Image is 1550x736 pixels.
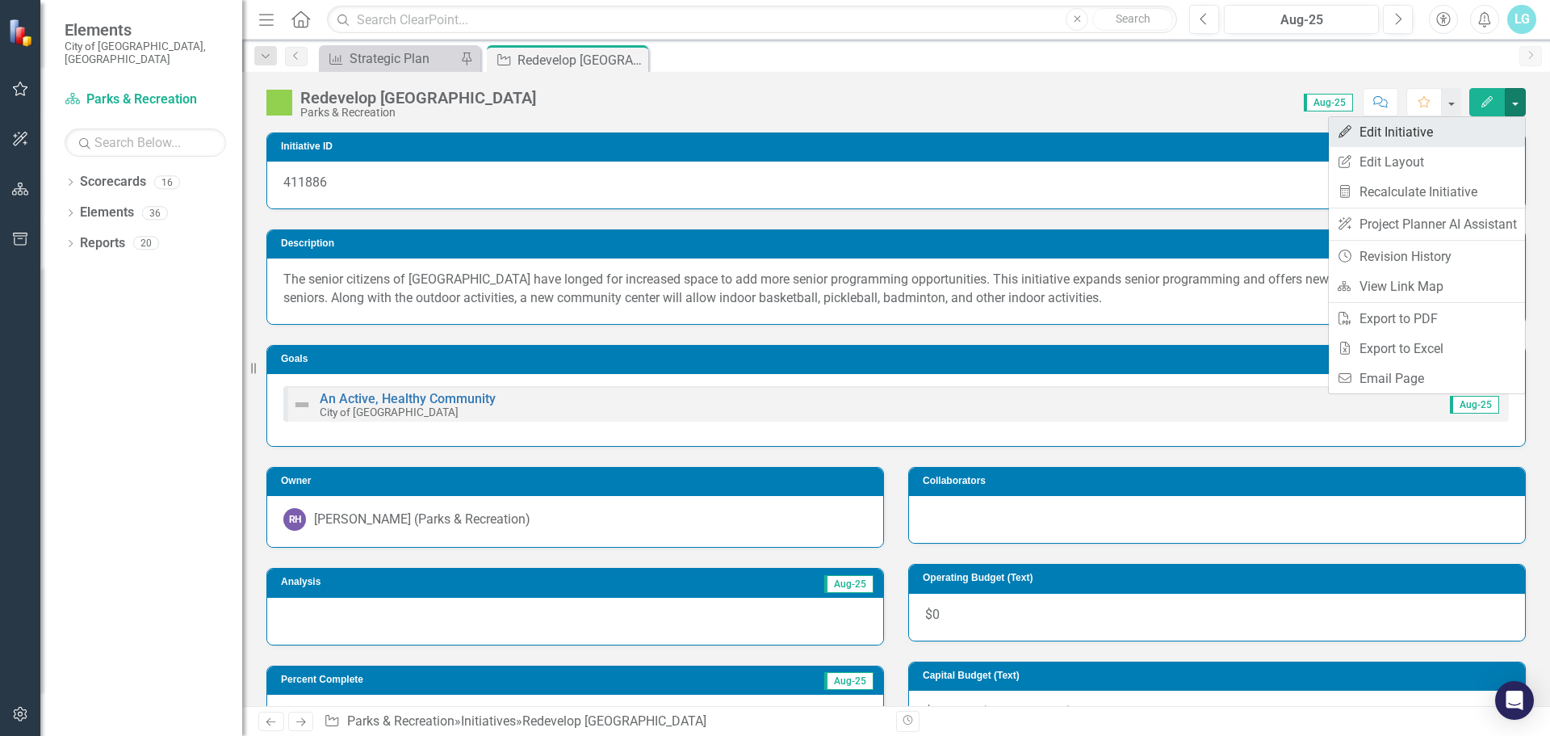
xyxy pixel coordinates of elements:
div: 411886 [267,162,1525,208]
input: Search Below... [65,128,226,157]
span: $0 [925,607,940,622]
input: Search ClearPoint... [327,6,1177,34]
a: Edit Initiative [1329,117,1525,147]
a: Export to Excel [1329,334,1525,364]
div: 20 [133,237,159,250]
div: Parks & Recreation [300,107,536,119]
span: Aug-25 [824,575,873,593]
a: Export to PDF [1329,304,1525,334]
h3: Collaborators [923,476,1517,486]
a: Edit Layout [1329,147,1525,177]
div: Aug-25 [1230,11,1373,30]
span: Aug-25 [1304,94,1353,111]
small: City of [GEOGRAPHIC_DATA] [320,406,459,418]
span: Search [1116,12,1150,25]
div: [PERSON_NAME] (Parks & Recreation) [314,511,530,529]
span: $287,747 (ARPA Funding) [925,704,1072,719]
div: Open Intercom Messenger [1495,681,1534,720]
a: Parks & Recreation [65,90,226,109]
h3: Description [281,238,1517,249]
h3: Percent Complete [281,675,648,685]
div: Redevelop [GEOGRAPHIC_DATA] [522,713,706,729]
img: Not Defined [292,395,312,414]
a: Email Page [1329,364,1525,393]
div: » » [324,713,884,731]
div: Strategic Plan [350,48,456,69]
img: ClearPoint Strategy [8,19,36,47]
span: Aug-25 [1450,396,1499,414]
div: RH [283,508,306,531]
a: Initiatives [461,713,516,729]
a: Recalculate Initiative [1329,177,1525,207]
button: Search [1092,8,1173,31]
button: Aug-25 [1224,5,1379,34]
a: Strategic Plan [323,48,456,69]
a: Elements [80,204,134,222]
small: City of [GEOGRAPHIC_DATA], [GEOGRAPHIC_DATA] [65,40,226,66]
a: View Link Map [1329,271,1525,301]
div: Redevelop [GEOGRAPHIC_DATA] [517,50,644,70]
a: An Active, Healthy Community [320,391,496,406]
a: Reports [80,234,125,253]
span: Elements [65,20,226,40]
span: Aug-25 [824,672,873,690]
a: Scorecards [80,173,146,191]
h3: Capital Budget (Text) [923,671,1517,681]
img: IP [266,90,292,116]
h3: Goals [281,354,1517,364]
a: Project Planner AI Assistant [1329,209,1525,239]
h3: Owner [281,476,875,486]
div: Redevelop [GEOGRAPHIC_DATA] [300,89,536,107]
h3: Operating Budget (Text) [923,573,1517,583]
button: LG [1507,5,1536,34]
a: Revision History [1329,242,1525,271]
span: The senior citizens of [GEOGRAPHIC_DATA] have longed for increased space to add more senior progr... [283,271,1502,305]
div: 16 [154,175,180,189]
div: 36 [142,206,168,220]
h3: Analysis [281,577,542,587]
h3: Initiative ID [281,141,1517,152]
a: Parks & Recreation [347,713,455,729]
